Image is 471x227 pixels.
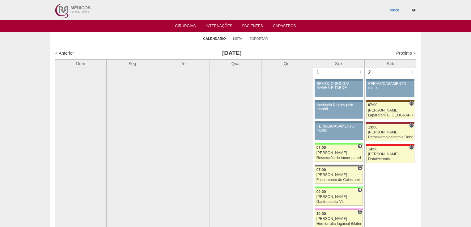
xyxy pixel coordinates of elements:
[409,68,415,76] div: +
[313,59,365,68] th: Sex
[409,123,414,128] span: Consultório
[315,166,363,184] a: C 07:00 [PERSON_NAME] Fechamento de Colostomia ou Enterostomia
[358,209,362,214] span: Consultório
[366,122,414,124] div: Key: Sírio Libanês
[368,147,378,151] span: 14:00
[409,145,414,150] span: Consultório
[368,103,378,107] span: 07:00
[316,222,361,226] div: Herniorrafia Inguinal Bilateral
[158,59,210,68] th: Ter
[366,146,414,163] a: C 14:00 [PERSON_NAME] Fistulectomia
[366,124,414,141] a: C 13:00 [PERSON_NAME] Retossigmoidectomia Robótica
[365,59,416,68] th: Sáb
[315,121,363,123] div: Key: Aviso
[368,152,413,156] div: [PERSON_NAME]
[315,102,363,119] a: Ausência Nicolas pela manhã
[368,157,413,161] div: Fistulectomia
[358,166,362,170] span: Consultório
[249,36,268,41] a: Exportar
[358,144,362,149] span: Hospital
[315,188,363,206] a: H 09:00 [PERSON_NAME] Gastroplastia VL
[368,113,413,117] div: Laparotomia, [GEOGRAPHIC_DATA], Drenagem, Bridas
[316,168,326,172] span: 07:00
[368,82,413,90] div: FÉRIAS/CASAMENTO murilo
[368,125,378,129] span: 13:00
[261,59,313,68] th: Qui
[206,24,232,30] a: Internações
[368,130,413,134] div: [PERSON_NAME]
[315,187,363,188] div: Key: Brasil
[390,8,399,12] a: Vincit
[315,143,363,145] div: Key: Brasil
[315,100,363,102] div: Key: Aviso
[316,156,361,160] div: Ressecção de tumor parede abdominal pélvica
[316,190,326,194] span: 09:00
[142,49,322,58] h3: [DATE]
[210,59,261,68] th: Qua
[366,102,414,119] a: H 07:00 [PERSON_NAME] Laparotomia, [GEOGRAPHIC_DATA], Drenagem, Bridas
[175,24,196,29] a: Cirurgias
[366,144,414,146] div: Key: Assunção
[316,173,361,177] div: [PERSON_NAME]
[315,123,363,140] a: FÉRIAS/CASAMENTO murilo
[316,195,361,199] div: [PERSON_NAME]
[366,79,414,81] div: Key: Aviso
[242,24,263,30] a: Pacientes
[317,82,361,90] div: BRASIL CURINGA/ MANHÃ E TARDE
[316,200,361,204] div: Gastroplastia VL
[55,59,107,68] th: Dom
[315,165,363,166] div: Key: Santa Catarina
[317,103,361,111] div: Ausência Nicolas pela manhã
[368,135,413,139] div: Retossigmoidectomia Robótica
[316,178,361,182] div: Fechamento de Colostomia ou Enterostomia
[409,101,414,106] span: Hospital
[315,145,363,162] a: H 07:00 [PERSON_NAME] Ressecção de tumor parede abdominal pélvica
[358,68,363,76] div: +
[316,151,361,155] div: [PERSON_NAME]
[366,81,414,97] a: FÉRIAS/CASAMENTO murilo
[412,8,416,12] i: Sair
[316,145,326,150] span: 07:00
[396,51,416,56] a: Próximo »
[358,187,362,192] span: Hospital
[365,68,374,77] div: 2
[315,79,363,81] div: Key: Aviso
[55,51,74,56] a: « Anterior
[317,124,361,132] div: FÉRIAS/CASAMENTO murilo
[366,100,414,102] div: Key: Santa Joana
[316,217,361,221] div: [PERSON_NAME]
[273,24,296,30] a: Cadastros
[315,81,363,97] a: BRASIL CURINGA/ MANHÃ E TARDE
[315,208,363,210] div: Key: Albert Einstein
[316,212,326,216] span: 10:00
[107,59,158,68] th: Seg
[368,108,413,112] div: [PERSON_NAME]
[233,36,242,41] a: Lista
[203,36,226,41] a: Calendário
[313,68,323,77] div: 1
